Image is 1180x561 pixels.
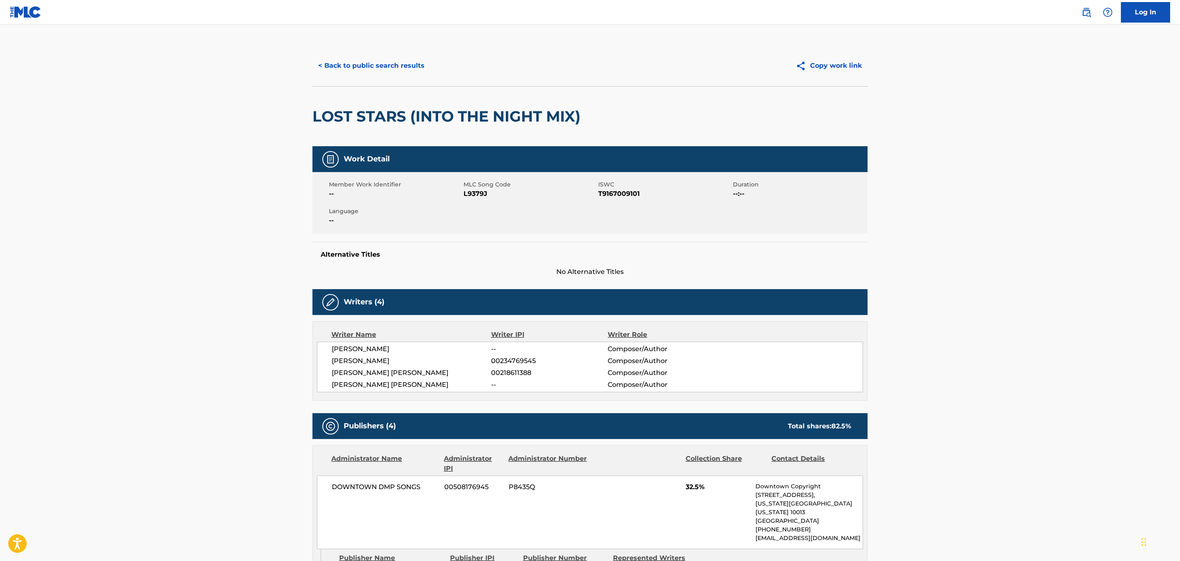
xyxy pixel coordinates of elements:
span: DOWNTOWN DMP SONGS [332,482,438,492]
p: Downtown Copyright [755,482,863,491]
img: Writers [326,297,335,307]
iframe: Chat Widget [1139,522,1180,561]
span: [PERSON_NAME] [332,344,491,354]
p: [STREET_ADDRESS], [755,491,863,499]
span: [PERSON_NAME] [PERSON_NAME] [332,380,491,390]
span: --:-- [733,189,865,199]
span: Composer/Author [608,344,714,354]
h5: Writers (4) [344,297,384,307]
h5: Alternative Titles [321,251,859,259]
span: Language [329,207,461,216]
div: Help [1100,4,1116,21]
span: [PERSON_NAME] [PERSON_NAME] [332,368,491,378]
span: No Alternative Titles [312,267,868,277]
span: [PERSON_NAME] [332,356,491,366]
span: -- [329,189,461,199]
span: -- [491,380,608,390]
a: Log In [1121,2,1170,23]
span: Composer/Author [608,356,714,366]
img: search [1081,7,1091,17]
h5: Work Detail [344,154,390,164]
p: [GEOGRAPHIC_DATA] [755,517,863,525]
span: T9167009101 [598,189,731,199]
h2: LOST STARS (INTO THE NIGHT MIX) [312,107,585,126]
span: MLC Song Code [464,180,596,189]
div: Contact Details [771,454,851,474]
span: 00218611388 [491,368,608,378]
button: Copy work link [790,55,868,76]
span: Composer/Author [608,380,714,390]
img: MLC Logo [10,6,41,18]
img: Work Detail [326,154,335,164]
span: L9379J [464,189,596,199]
span: 82.5 % [831,422,851,430]
p: [PHONE_NUMBER] [755,525,863,534]
span: Duration [733,180,865,189]
img: help [1103,7,1113,17]
div: Administrator Number [508,454,588,474]
span: 00508176945 [444,482,503,492]
img: Publishers [326,421,335,431]
span: P8435Q [509,482,588,492]
span: Composer/Author [608,368,714,378]
span: ISWC [598,180,731,189]
div: Collection Share [686,454,765,474]
span: 32.5% [686,482,749,492]
button: < Back to public search results [312,55,430,76]
div: Total shares: [788,421,851,431]
div: Administrator Name [331,454,438,474]
p: [US_STATE][GEOGRAPHIC_DATA][US_STATE] 10013 [755,499,863,517]
a: Public Search [1078,4,1095,21]
span: -- [329,216,461,225]
p: [EMAIL_ADDRESS][DOMAIN_NAME] [755,534,863,543]
div: Administrator IPI [444,454,502,474]
div: Drag [1141,530,1146,554]
div: Writer Name [331,330,491,340]
h5: Publishers (4) [344,421,396,431]
span: -- [491,344,608,354]
img: Copy work link [796,61,810,71]
div: Writer Role [608,330,714,340]
span: 00234769545 [491,356,608,366]
span: Member Work Identifier [329,180,461,189]
div: Writer IPI [491,330,608,340]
